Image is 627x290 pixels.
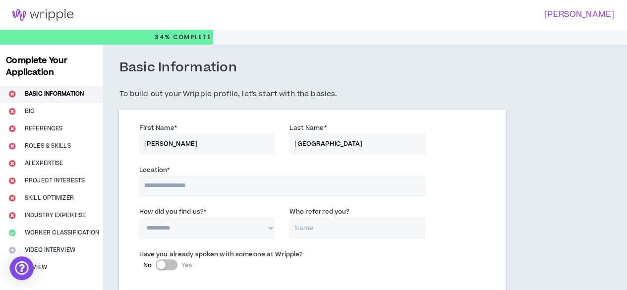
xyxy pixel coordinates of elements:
[307,10,615,19] h3: [PERSON_NAME]
[139,120,176,136] label: First Name
[139,133,275,155] input: First Name
[156,259,177,270] button: NoYes
[181,261,192,270] span: Yes
[119,88,505,100] h5: To build out your Wripple profile, let's start with the basics.
[289,120,326,136] label: Last Name
[2,55,101,78] h3: Complete Your Application
[139,246,303,262] label: Have you already spoken with someone at Wripple?
[139,204,206,220] label: How did you find us?
[289,133,425,155] input: Last Name
[289,204,349,220] label: Who referred you?
[139,162,170,178] label: Location
[10,256,34,280] div: Open Intercom Messenger
[143,261,151,270] span: No
[171,33,211,42] span: Complete
[119,59,236,76] h3: Basic Information
[289,218,425,239] input: Name
[155,30,211,45] p: 34%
